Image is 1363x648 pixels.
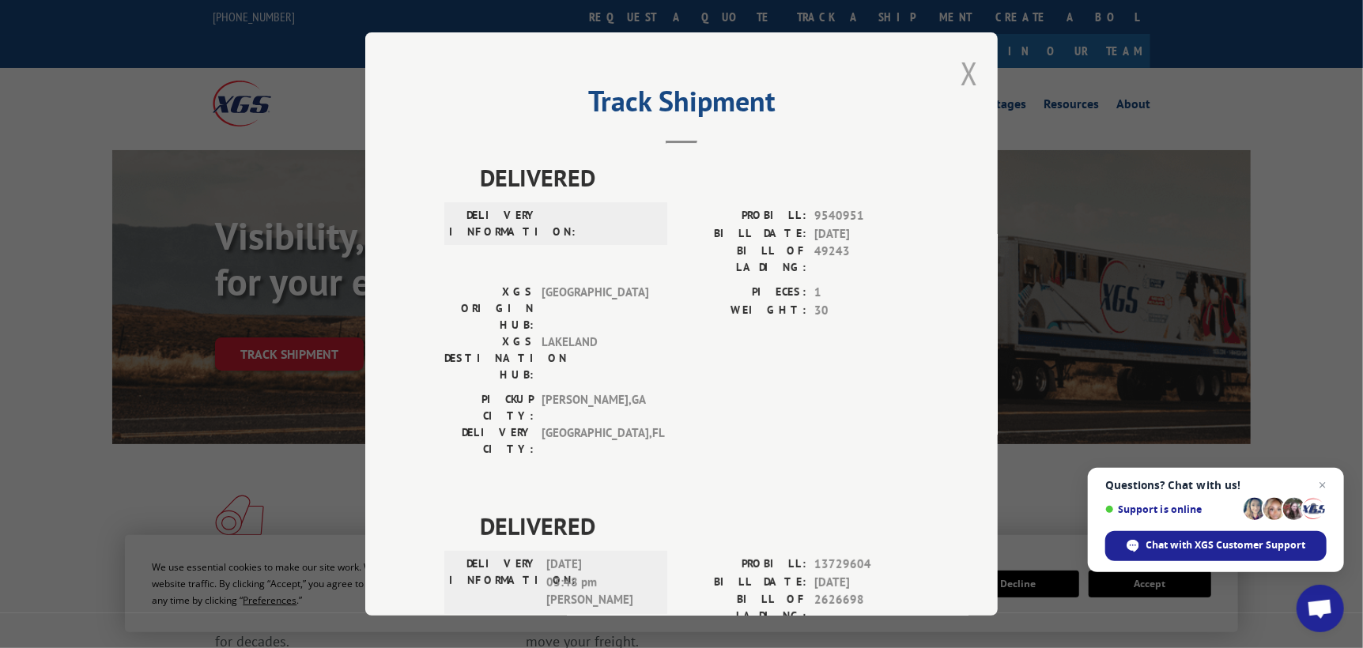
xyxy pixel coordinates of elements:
[814,207,919,225] span: 9540951
[444,424,534,458] label: DELIVERY CITY:
[814,574,919,592] span: [DATE]
[961,52,978,94] button: Close modal
[1105,503,1238,515] span: Support is online
[1297,585,1344,632] a: Open chat
[681,243,806,276] label: BILL OF LADING:
[449,556,538,609] label: DELIVERY INFORMATION:
[542,284,648,333] span: [GEOGRAPHIC_DATA]
[681,574,806,592] label: BILL DATE:
[681,591,806,624] label: BILL OF LADING:
[449,207,538,240] label: DELIVERY INFORMATION:
[681,302,806,320] label: WEIGHT:
[444,90,919,120] h2: Track Shipment
[1105,479,1327,492] span: Questions? Chat with us!
[444,333,534,383] label: XGS DESTINATION HUB:
[444,391,534,424] label: PICKUP CITY:
[814,556,919,574] span: 13729604
[681,207,806,225] label: PROBILL:
[1146,538,1306,552] span: Chat with XGS Customer Support
[1105,531,1327,561] span: Chat with XGS Customer Support
[681,225,806,243] label: BILL DATE:
[681,556,806,574] label: PROBILL:
[480,160,919,195] span: DELIVERED
[814,225,919,243] span: [DATE]
[814,243,919,276] span: 49243
[480,508,919,544] span: DELIVERED
[542,391,648,424] span: [PERSON_NAME] , GA
[444,284,534,333] label: XGS ORIGIN HUB:
[814,284,919,302] span: 1
[542,333,648,383] span: LAKELAND
[814,591,919,624] span: 2626698
[814,302,919,320] span: 30
[681,284,806,302] label: PIECES:
[542,424,648,458] span: [GEOGRAPHIC_DATA] , FL
[546,556,653,609] span: [DATE] 03:48 pm [PERSON_NAME]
